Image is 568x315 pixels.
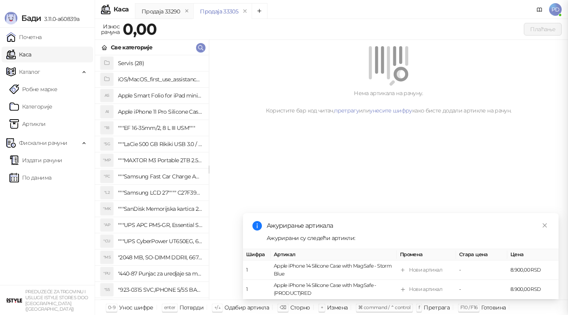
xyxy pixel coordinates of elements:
a: Close [540,221,549,230]
th: Цена [507,249,559,261]
div: Ажурирање артикала [267,221,549,231]
th: Шифра [243,249,271,261]
th: Артикал [271,249,397,261]
td: 1 [243,280,271,300]
td: 8.900,00 RSD [507,280,559,300]
td: Apple iPhone 14 Silicone Case with MagSafe - Storm Blue [271,261,397,280]
th: Промена [397,249,456,261]
div: Ажурирани су следећи артикли: [267,234,549,242]
span: info-circle [252,221,262,231]
td: - [456,280,507,300]
span: close [542,223,547,228]
td: - [456,261,507,280]
td: Apple iPhone 14 Silicone Case with MagSafe - (PRODUCT)RED [271,280,397,300]
div: Нови артикал [409,266,442,274]
td: 8.900,00 RSD [507,261,559,280]
td: 1 [243,261,271,280]
th: Стара цена [456,249,507,261]
div: Нови артикал [409,286,442,294]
